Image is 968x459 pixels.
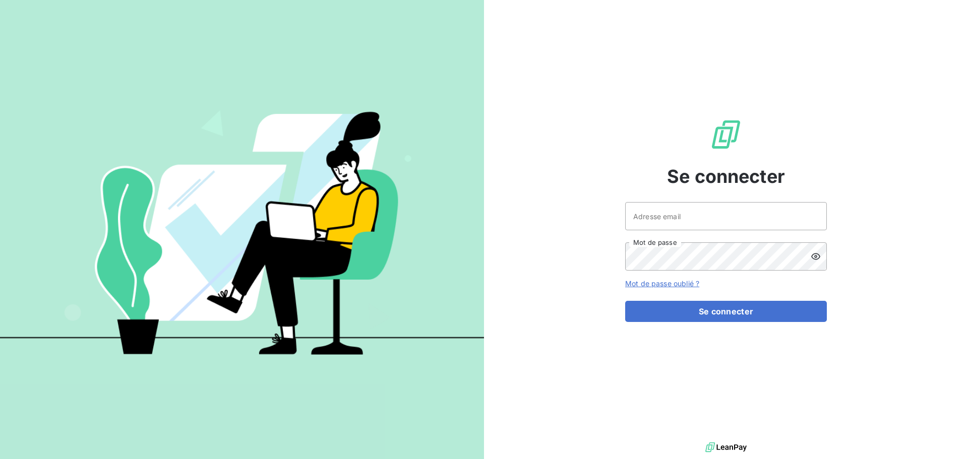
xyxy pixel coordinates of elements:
a: Mot de passe oublié ? [625,279,699,288]
span: Se connecter [667,163,785,190]
img: Logo LeanPay [710,118,742,151]
input: placeholder [625,202,827,230]
img: logo [705,440,747,455]
button: Se connecter [625,301,827,322]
